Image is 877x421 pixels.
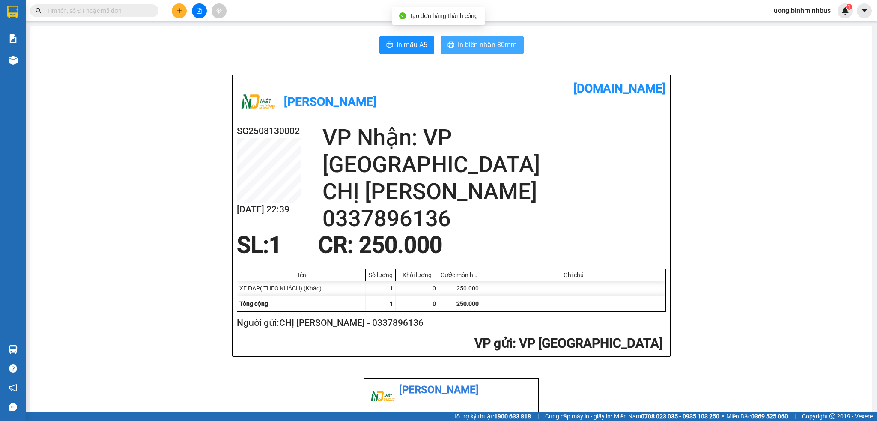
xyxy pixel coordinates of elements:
[9,384,17,392] span: notification
[237,203,301,217] h2: [DATE] 22:39
[9,345,18,354] img: warehouse-icon
[237,316,662,330] h2: Người gửi: CHỊ [PERSON_NAME] - 0337896136
[397,39,427,50] span: In mẫu A5
[318,232,442,258] span: CR : 250.000
[237,281,366,296] div: XE ĐẠP( THEO KHÁCH) (Khác)
[573,81,666,96] b: [DOMAIN_NAME]
[794,412,796,421] span: |
[726,412,788,421] span: Miền Bắc
[614,412,719,421] span: Miền Nam
[841,7,849,15] img: icon-new-feature
[36,8,42,14] span: search
[9,56,18,65] img: warehouse-icon
[172,3,187,18] button: plus
[47,6,148,15] input: Tìm tên, số ĐT hoặc mã đơn
[192,3,207,18] button: file-add
[847,4,850,10] span: 1
[237,335,662,352] h2: : VP [GEOGRAPHIC_DATA]
[216,8,222,14] span: aim
[399,12,406,19] span: check-circle
[9,34,18,43] img: solution-icon
[368,272,393,278] div: Số lượng
[390,300,393,307] span: 1
[474,336,513,351] span: VP gửi
[368,382,398,412] img: logo.jpg
[237,124,301,138] h2: SG2508130002
[396,281,438,296] div: 0
[322,205,666,232] h2: 0337896136
[269,232,282,258] span: 1
[386,41,393,49] span: printer
[458,39,517,50] span: In biên nhận 80mm
[722,415,724,418] span: ⚪️
[537,412,539,421] span: |
[857,3,872,18] button: caret-down
[452,412,531,421] span: Hỗ trợ kỹ thuật:
[494,413,531,420] strong: 1900 633 818
[441,36,524,54] button: printerIn biên nhận 80mm
[829,413,835,419] span: copyright
[322,178,666,205] h2: CHỊ [PERSON_NAME]
[212,3,227,18] button: aim
[438,281,481,296] div: 250.000
[176,8,182,14] span: plus
[9,364,17,373] span: question-circle
[322,124,666,178] h2: VP Nhận: VP [GEOGRAPHIC_DATA]
[447,41,454,49] span: printer
[237,232,269,258] span: SL:
[366,281,396,296] div: 1
[483,272,663,278] div: Ghi chú
[409,12,478,19] span: Tạo đơn hàng thành công
[239,300,268,307] span: Tổng cộng
[641,413,719,420] strong: 0708 023 035 - 0935 103 250
[433,300,436,307] span: 0
[751,413,788,420] strong: 0369 525 060
[765,5,838,16] span: luong.binhminhbus
[7,6,18,18] img: logo-vxr
[9,403,17,411] span: message
[456,300,479,307] span: 250.000
[368,382,535,398] li: [PERSON_NAME]
[284,95,376,109] b: [PERSON_NAME]
[545,412,612,421] span: Cung cấp máy in - giấy in:
[237,81,280,124] img: logo.jpg
[441,272,479,278] div: Cước món hàng
[196,8,202,14] span: file-add
[861,7,868,15] span: caret-down
[379,36,434,54] button: printerIn mẫu A5
[398,272,436,278] div: Khối lượng
[846,4,852,10] sup: 1
[239,272,363,278] div: Tên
